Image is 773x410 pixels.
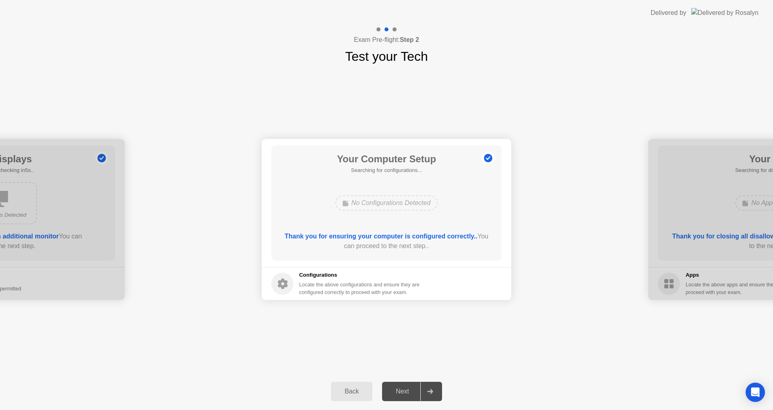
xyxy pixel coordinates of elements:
[331,382,372,401] button: Back
[691,8,759,17] img: Delivered by Rosalyn
[285,233,477,240] b: Thank you for ensuring your computer is configured correctly..
[384,388,420,395] div: Next
[337,166,436,174] h5: Searching for configurations...
[354,35,419,45] h4: Exam Pre-flight:
[335,195,438,211] div: No Configurations Detected
[345,47,428,66] h1: Test your Tech
[333,388,370,395] div: Back
[337,152,436,166] h1: Your Computer Setup
[382,382,442,401] button: Next
[400,36,419,43] b: Step 2
[299,271,421,279] h5: Configurations
[746,383,765,402] div: Open Intercom Messenger
[651,8,686,18] div: Delivered by
[283,232,490,251] div: You can proceed to the next step..
[299,281,421,296] div: Locate the above configurations and ensure they are configured correctly to proceed with your exam.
